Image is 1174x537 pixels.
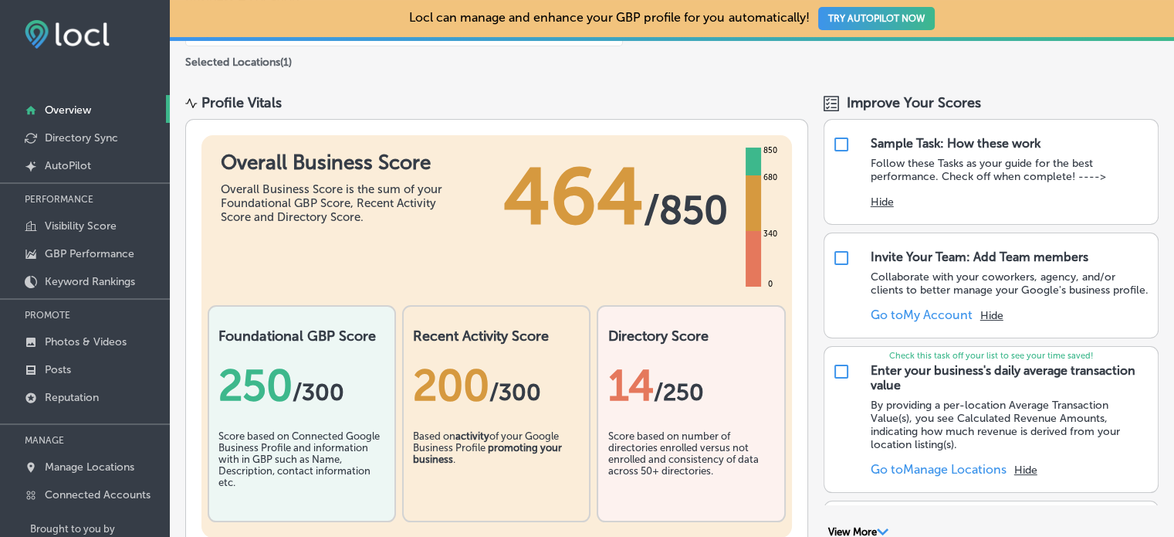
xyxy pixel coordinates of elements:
div: 14 [607,360,774,411]
div: 850 [760,144,780,157]
p: AutoPilot [45,159,91,172]
h1: Overall Business Score [221,151,452,175]
div: Based on of your Google Business Profile . [413,430,580,508]
h2: Recent Activity Score [413,328,580,345]
span: Improve Your Scores [847,94,981,111]
button: Hide [980,309,1003,322]
div: 680 [760,172,780,184]
span: 464 [503,151,644,243]
p: Collaborate with your coworkers, agency, and/or clients to better manage your Google's business p... [871,270,1150,297]
h2: Directory Score [607,328,774,345]
p: GBP Performance [45,247,134,260]
div: 0 [765,278,776,291]
div: 250 [218,360,385,411]
p: Directory Sync [45,131,118,144]
h2: Foundational GBP Score [218,328,385,345]
div: Sample Task: How these work [871,136,1040,151]
p: Keyword Rankings [45,275,135,288]
b: promoting your business [413,442,562,465]
p: Brought to you by [30,523,170,535]
b: activity [455,430,489,442]
p: Manage Locations [45,461,134,474]
p: Connected Accounts [45,488,151,501]
p: Overview [45,104,91,117]
div: Invite Your Team: Add Team members [871,250,1088,264]
p: Check this task off your list to see your time saved! [824,351,1158,361]
button: Hide [871,195,894,209]
div: Enter your business's daily average transaction value [871,363,1150,393]
div: 200 [413,360,580,411]
a: Go toMy Account [871,308,973,322]
p: Photos & Videos [45,335,127,348]
p: Visibility Score [45,219,117,233]
div: Score based on number of directories enrolled versus not enrolled and consistency of data across ... [607,430,774,508]
p: Posts [45,363,71,376]
p: Follow these Tasks as your guide for the best performance. Check off when complete! ----> [871,157,1150,183]
img: fda3e92497d09a02dc62c9cd864e3231.png [25,20,110,49]
span: /300 [489,379,541,406]
div: Profile Vitals [201,94,282,111]
button: TRY AUTOPILOT NOW [818,7,935,30]
span: / 300 [293,379,344,406]
div: Overall Business Score is the sum of your Foundational GBP Score, Recent Activity Score and Direc... [221,182,452,224]
div: Score based on Connected Google Business Profile and information with in GBP such as Name, Descri... [218,430,385,508]
span: /250 [653,379,703,406]
button: Hide [1014,464,1037,477]
p: By providing a per-location Average Transaction Value(s), you see Calculated Revenue Amounts, ind... [871,399,1150,451]
a: Go toManage Locations [871,462,1007,477]
p: Selected Locations ( 1 ) [185,49,292,69]
div: 340 [760,228,780,240]
span: / 850 [644,187,728,233]
p: Reputation [45,391,99,404]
